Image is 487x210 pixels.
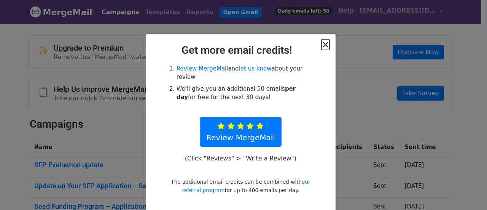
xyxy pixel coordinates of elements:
[181,154,300,162] p: (Click "Reviews" > "Write a Review")
[177,85,314,102] li: We'll give you an additional 50 emails for free for the next 30 days!
[321,40,329,49] button: Close
[239,65,272,72] a: let us know
[152,44,329,57] h2: Get more email credits!
[449,173,487,210] iframe: Chat Widget
[177,85,296,101] strong: per day
[182,179,310,193] a: our referral program
[171,179,310,193] small: The additional email credits can be combined with for up to 400 emails per day.
[321,39,329,50] span: ×
[200,117,282,147] a: Review MergeMail
[177,65,228,72] a: Review MergeMail
[177,64,314,82] li: and about your review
